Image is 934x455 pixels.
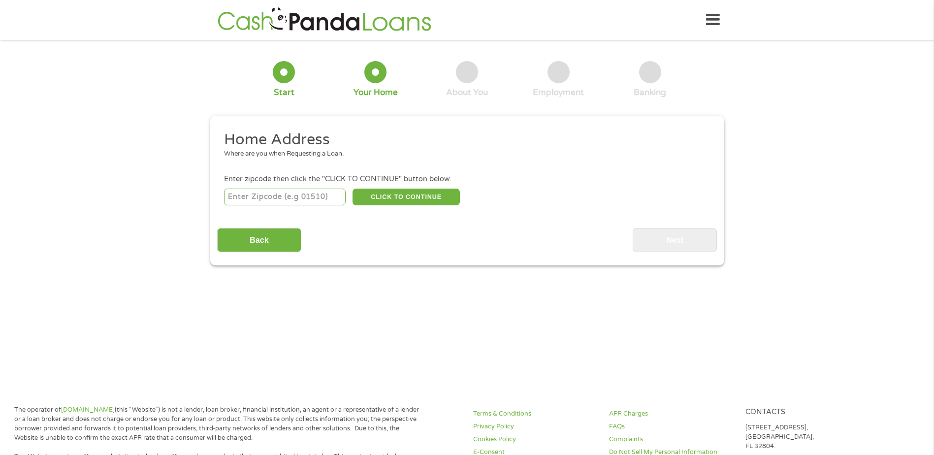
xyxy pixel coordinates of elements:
p: The operator of (this “Website”) is not a lender, loan broker, financial institution, an agent or... [14,405,423,443]
a: Terms & Conditions [473,409,597,419]
input: Back [217,228,301,252]
a: APR Charges [609,409,733,419]
button: CLICK TO CONTINUE [353,189,460,205]
p: [STREET_ADDRESS], [GEOGRAPHIC_DATA], FL 32804. [745,423,870,451]
div: Your Home [354,87,398,98]
input: Enter Zipcode (e.g 01510) [224,189,346,205]
a: Cookies Policy [473,435,597,444]
h2: Home Address [224,130,703,150]
a: Complaints [609,435,733,444]
a: [DOMAIN_NAME] [61,406,115,414]
input: Next [633,228,717,252]
div: Start [274,87,294,98]
a: FAQs [609,422,733,431]
div: Employment [533,87,584,98]
div: Enter zipcode then click the "CLICK TO CONTINUE" button below. [224,174,709,185]
a: Privacy Policy [473,422,597,431]
h4: Contacts [745,408,870,417]
img: GetLoanNow Logo [215,6,434,34]
div: About You [446,87,488,98]
div: Banking [634,87,666,98]
div: Where are you when Requesting a Loan. [224,149,703,159]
